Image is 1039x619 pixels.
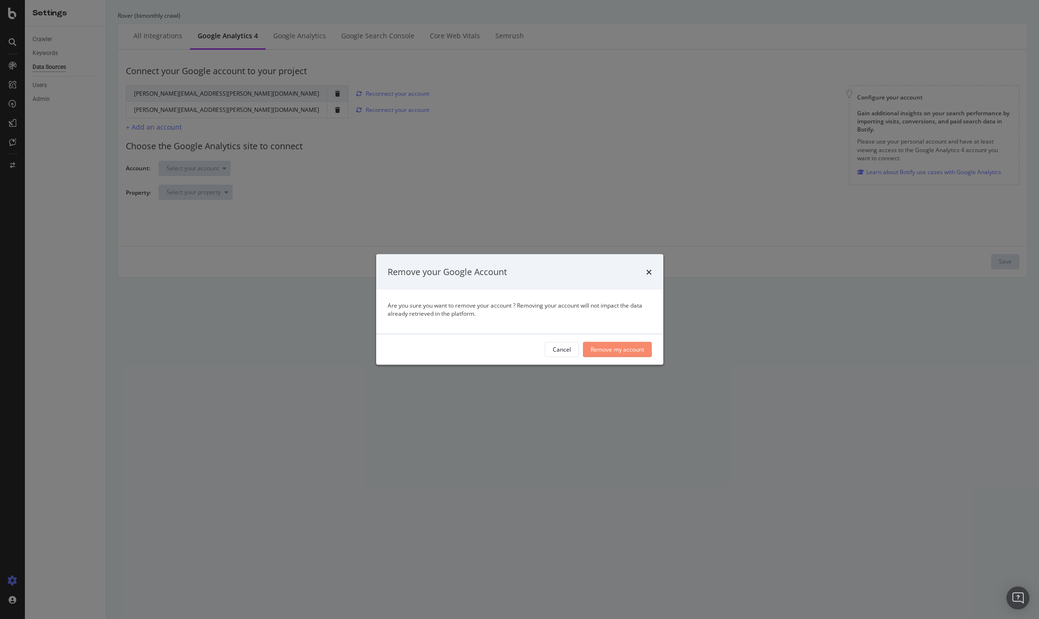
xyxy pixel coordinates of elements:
[646,266,652,278] div: times
[553,345,571,354] div: Cancel
[376,254,663,365] div: modal
[388,301,652,317] p: Are you sure you want to remove your account ? Removing your account will not impact the data alr...
[545,342,579,357] button: Cancel
[591,345,644,354] div: Remove my account
[583,342,652,357] button: Remove my account
[388,266,507,278] div: Remove your Google Account
[1006,586,1029,609] div: Open Intercom Messenger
